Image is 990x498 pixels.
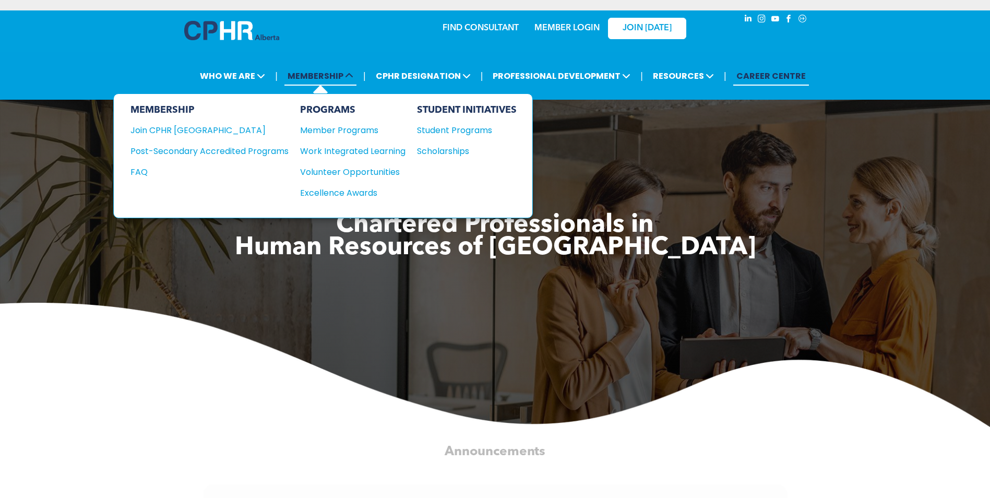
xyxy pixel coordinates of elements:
div: Join CPHR [GEOGRAPHIC_DATA] [130,124,273,137]
a: Excellence Awards [300,186,405,199]
a: FAQ [130,165,289,179]
a: Member Programs [300,124,405,137]
a: Post-Secondary Accredited Programs [130,145,289,158]
div: Excellence Awards [300,186,395,199]
a: Join CPHR [GEOGRAPHIC_DATA] [130,124,289,137]
a: instagram [756,13,768,27]
a: CAREER CENTRE [733,66,809,86]
a: Student Programs [417,124,517,137]
a: Work Integrated Learning [300,145,405,158]
a: linkedin [743,13,754,27]
span: MEMBERSHIP [284,66,356,86]
div: FAQ [130,165,273,179]
li: | [363,65,366,87]
a: MEMBER LOGIN [534,24,600,32]
div: Student Programs [417,124,507,137]
div: Work Integrated Learning [300,145,395,158]
span: JOIN [DATE] [623,23,672,33]
span: Announcements [445,445,545,458]
a: youtube [770,13,781,27]
div: Member Programs [300,124,395,137]
li: | [640,65,643,87]
a: Volunteer Opportunities [300,165,405,179]
span: Human Resources of [GEOGRAPHIC_DATA] [235,235,756,260]
a: facebook [783,13,795,27]
span: WHO WE ARE [197,66,268,86]
li: | [481,65,483,87]
li: | [275,65,278,87]
div: PROGRAMS [300,104,405,116]
div: Scholarships [417,145,507,158]
div: MEMBERSHIP [130,104,289,116]
span: RESOURCES [650,66,717,86]
a: FIND CONSULTANT [443,24,519,32]
a: Scholarships [417,145,517,158]
img: A blue and white logo for cp alberta [184,21,279,40]
a: JOIN [DATE] [608,18,686,39]
div: Volunteer Opportunities [300,165,395,179]
span: CPHR DESIGNATION [373,66,474,86]
li: | [724,65,726,87]
div: Post-Secondary Accredited Programs [130,145,273,158]
div: STUDENT INITIATIVES [417,104,517,116]
span: Chartered Professionals in [336,213,654,238]
span: PROFESSIONAL DEVELOPMENT [490,66,634,86]
a: Social network [797,13,808,27]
